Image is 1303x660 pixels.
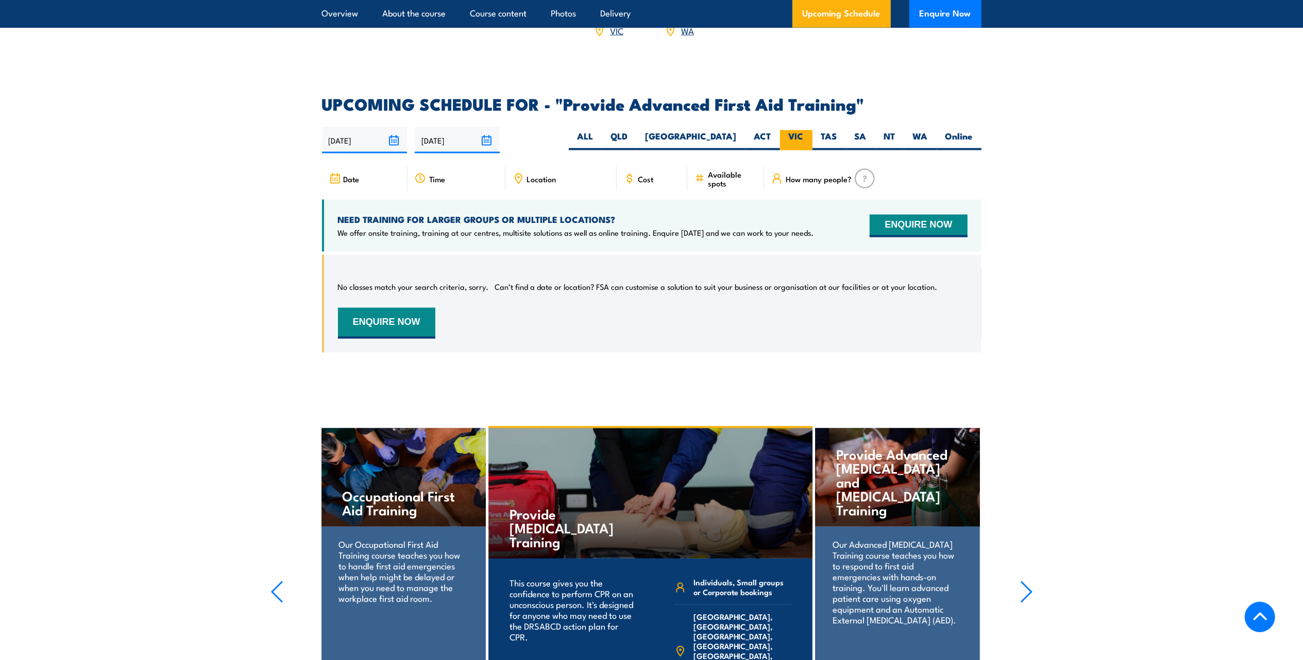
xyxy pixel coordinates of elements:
h4: Occupational First Aid Training [342,489,464,517]
p: Our Occupational First Aid Training course teaches you how to handle first aid emergencies when h... [339,539,468,604]
label: Online [937,130,982,150]
h4: Provide [MEDICAL_DATA] Training [510,507,631,549]
span: Date [344,175,360,183]
label: QLD [602,130,637,150]
label: ALL [569,130,602,150]
button: ENQUIRE NOW [870,215,967,237]
a: VIC [610,24,623,37]
label: SA [846,130,875,150]
h4: NEED TRAINING FOR LARGER GROUPS OR MULTIPLE LOCATIONS? [338,214,814,225]
span: Individuals, Small groups or Corporate bookings [693,578,791,597]
span: Location [527,175,556,183]
label: WA [904,130,937,150]
p: Can’t find a date or location? FSA can customise a solution to suit your business or organisation... [495,282,938,292]
input: To date [415,127,500,153]
button: ENQUIRE NOW [338,308,435,339]
p: This course gives you the confidence to perform CPR on an unconscious person. It's designed for a... [510,578,637,642]
label: VIC [780,130,813,150]
label: TAS [813,130,846,150]
span: Time [429,175,445,183]
h4: Provide Advanced [MEDICAL_DATA] and [MEDICAL_DATA] Training [836,447,958,517]
label: NT [875,130,904,150]
p: Our Advanced [MEDICAL_DATA] Training course teaches you how to respond to first aid emergencies w... [833,539,962,626]
span: How many people? [786,175,852,183]
span: Available spots [708,170,757,187]
p: No classes match your search criteria, sorry. [338,282,489,292]
a: WA [681,24,694,37]
label: [GEOGRAPHIC_DATA] [637,130,746,150]
h2: UPCOMING SCHEDULE FOR - "Provide Advanced First Aid Training" [322,96,982,111]
input: From date [322,127,407,153]
span: Cost [638,175,654,183]
p: We offer onsite training, training at our centres, multisite solutions as well as online training... [338,228,814,238]
label: ACT [746,130,780,150]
